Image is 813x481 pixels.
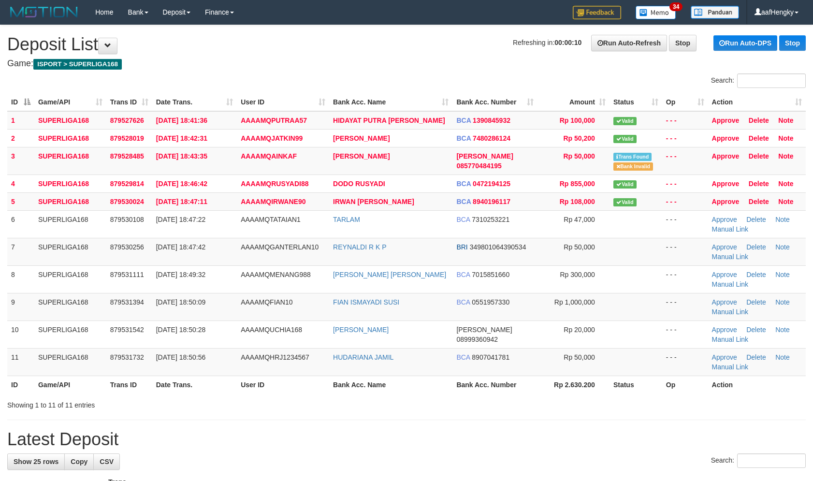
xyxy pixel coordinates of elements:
img: Button%20Memo.svg [636,6,676,19]
td: - - - [662,348,708,376]
th: ID [7,376,34,394]
td: - - - [662,175,708,192]
a: REYNALDI R K P [333,243,386,251]
a: Note [778,180,793,188]
span: AAAAMQFIAN10 [241,298,292,306]
span: [DATE] 18:47:42 [156,243,205,251]
span: 879531394 [110,298,144,306]
h4: Game: [7,59,806,69]
label: Search: [711,73,806,88]
span: BCA [456,117,471,124]
a: Note [778,198,793,205]
a: [PERSON_NAME] [333,152,390,160]
span: AAAAMQAINKAF [241,152,297,160]
a: Manual Link [712,363,749,371]
a: Note [778,134,793,142]
td: SUPERLIGA168 [34,129,106,147]
td: SUPERLIGA168 [34,348,106,376]
input: Search: [737,73,806,88]
span: 879530108 [110,216,144,223]
td: 6 [7,210,34,238]
a: Note [778,117,793,124]
span: AAAAMQRUSYADI88 [241,180,308,188]
span: 879531732 [110,353,144,361]
span: AAAAMQUCHIA168 [241,326,302,334]
a: Approve [712,326,737,334]
span: Copy 8940196117 to clipboard [473,198,510,205]
a: Manual Link [712,308,749,316]
span: Rp 1,000,000 [554,298,595,306]
span: AAAAMQGANTERLAN10 [241,243,319,251]
td: 3 [7,147,34,175]
span: 879529814 [110,180,144,188]
td: 8 [7,265,34,293]
a: Note [775,271,790,278]
td: 11 [7,348,34,376]
a: Approve [712,152,740,160]
h1: Latest Deposit [7,430,806,449]
span: BCA [456,216,470,223]
a: Note [778,152,793,160]
td: - - - [662,293,708,321]
span: [DATE] 18:41:36 [156,117,207,124]
a: Note [775,353,790,361]
span: 879530024 [110,198,144,205]
span: Rp 50,000 [564,152,595,160]
th: Bank Acc. Number: activate to sort column ascending [452,93,537,111]
span: [PERSON_NAME] [456,152,513,160]
span: Copy 7310253221 to clipboard [472,216,509,223]
span: Copy 8907041781 to clipboard [472,353,509,361]
span: [DATE] 18:43:35 [156,152,207,160]
span: BCA [456,134,471,142]
a: Approve [712,198,740,205]
td: - - - [662,238,708,265]
a: Approve [712,216,737,223]
a: DODO RUSYADI [333,180,385,188]
span: Valid transaction [613,198,637,206]
span: BCA [456,298,470,306]
span: Show 25 rows [14,458,58,466]
a: Approve [712,353,737,361]
td: - - - [662,129,708,147]
a: Note [775,216,790,223]
span: Rp 47,000 [564,216,595,223]
th: Date Trans. [152,376,237,394]
a: TARLAM [333,216,360,223]
a: Delete [746,326,766,334]
td: - - - [662,192,708,210]
td: 1 [7,111,34,130]
span: AAAAMQIRWANE90 [241,198,305,205]
td: SUPERLIGA168 [34,321,106,348]
a: Approve [712,134,740,142]
span: Copy 349801064390534 to clipboard [470,243,526,251]
td: - - - [662,265,708,293]
th: Trans ID: activate to sort column ascending [106,93,152,111]
a: Note [775,326,790,334]
th: Date Trans.: activate to sort column ascending [152,93,237,111]
th: Bank Acc. Name: activate to sort column ascending [329,93,452,111]
span: [DATE] 18:49:32 [156,271,205,278]
td: SUPERLIGA168 [34,210,106,238]
span: AAAAMQHRJ1234567 [241,353,309,361]
h1: Deposit List [7,35,806,54]
th: Bank Acc. Number [452,376,537,394]
a: HIDAYAT PUTRA [PERSON_NAME] [333,117,445,124]
img: MOTION_logo.png [7,5,81,19]
th: Op: activate to sort column ascending [662,93,708,111]
span: Copy 0472194125 to clipboard [473,180,510,188]
th: Rp 2.630.200 [537,376,610,394]
input: Search: [737,453,806,468]
th: Action [708,376,806,394]
th: Game/API: activate to sort column ascending [34,93,106,111]
th: User ID [237,376,329,394]
span: Rp 20,000 [564,326,595,334]
td: SUPERLIGA168 [34,192,106,210]
a: FIAN ISMAYADI SUSI [333,298,399,306]
td: 10 [7,321,34,348]
th: Bank Acc. Name [329,376,452,394]
a: Delete [749,117,769,124]
td: - - - [662,111,708,130]
span: BCA [456,353,470,361]
span: [DATE] 18:46:42 [156,180,207,188]
th: ID: activate to sort column descending [7,93,34,111]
